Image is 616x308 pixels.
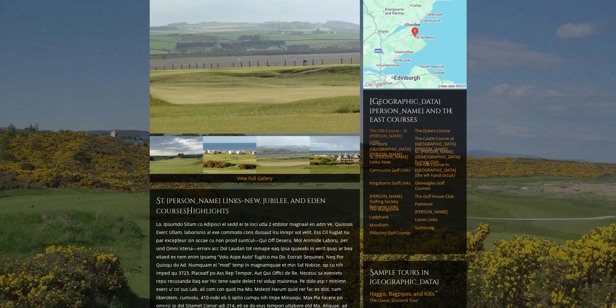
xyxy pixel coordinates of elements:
a: Pitlochry Golf Course [370,230,411,235]
span: H [187,206,193,216]
a: Leven Links [415,217,456,222]
sup: ™ [435,290,438,295]
a: The Old Course in [GEOGRAPHIC_DATA] (the left-hand circuit) [415,162,456,178]
a: The Duke’s Course [415,128,456,133]
h6: [GEOGRAPHIC_DATA][PERSON_NAME] and the East Courses [370,96,460,124]
a: Fairmont [GEOGRAPHIC_DATA][PERSON_NAME] [370,141,411,157]
a: The Golf House Club [415,194,456,199]
a: Panmure [415,201,456,207]
h6: Sample Tours in [GEOGRAPHIC_DATA] [370,267,460,286]
a: Gleneagles Golf Courses [415,180,456,191]
a: St. [PERSON_NAME] Links–New [370,154,411,165]
a: [PERSON_NAME] [415,209,456,214]
a: Kingsbarns Golf Links [370,180,411,186]
a: Ladybank [370,214,411,219]
a: Carnoustie Golf Links [370,167,411,173]
a: The Blairgowrie [370,207,411,212]
a: The Castle Course at [GEOGRAPHIC_DATA][PERSON_NAME] [415,136,456,152]
a: [PERSON_NAME] Golfing Society Balcomie Links [370,194,411,209]
a: Scotscraig [415,225,456,230]
a: Monifieth [370,222,411,228]
h2: St. [PERSON_NAME] Links–New, Jubilee, and Eden Courses ighlights [156,196,353,216]
span: Haggis, Bagpipes, and Kilts [370,290,438,297]
a: View Full Gallery [237,175,273,181]
a: The Old Course – St. [PERSON_NAME] Links [370,128,411,144]
a: St. [PERSON_NAME] [DEMOGRAPHIC_DATA]’ Putting Club [415,149,456,165]
a: Haggis, Bagpipes, and Kilts™The Classic Scotland Tour [370,290,460,303]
